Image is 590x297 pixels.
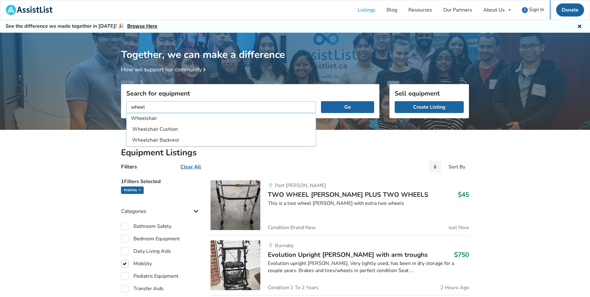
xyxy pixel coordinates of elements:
h3: $750 [454,251,469,259]
span: Condition: Brand New [268,225,316,230]
h5: 1 Filters Selected [121,175,201,186]
div: Categories [121,196,201,218]
label: Bedroom Equipment [121,235,180,243]
span: Sign In [529,6,544,13]
a: Blog [381,0,403,20]
h4: Filters [121,163,137,170]
div: Evolution upright [PERSON_NAME]. Very lightly used, has been in dry storage for a couple years. B... [268,260,469,274]
a: How we support our community [121,66,208,73]
span: Burnaby [275,242,294,249]
span: 2 Hours Ago [440,285,469,290]
input: I am looking for... [126,101,316,113]
div: About Us [483,7,505,12]
img: mobility-evolution upright walker with arm troughs [211,240,260,290]
img: assistlist-logo [6,5,53,15]
div: Mobility [121,186,144,194]
label: Transfer Aids [121,285,164,292]
label: Mobility [121,260,152,267]
a: Donate [556,3,584,16]
label: Pediatric Equipment [121,272,179,280]
h2: Equipment Listings [121,147,469,158]
label: Daily Living Aids [121,247,171,255]
div: Sort By [448,164,465,169]
img: user icon [522,7,528,13]
label: Bathroom Safety [121,223,171,230]
a: Our Partners [438,0,478,20]
span: TWO WHEEL [PERSON_NAME] PLUS TWO WHEELS [268,190,428,199]
a: mobility-evolution upright walker with arm troughsBurnabyEvolution Upright [PERSON_NAME] with arm... [211,235,469,295]
u: Clear All [180,163,201,170]
h3: Sell equipment [395,89,464,97]
span: Just Now [448,225,469,230]
div: This is a two wheel [PERSON_NAME] with extra two wheels [268,200,469,207]
a: mobility-two wheel walker plus two wheelsPort [PERSON_NAME]TWO WHEEL [PERSON_NAME] PLUS TWO WHEEL... [211,180,469,235]
a: user icon Sign In [516,0,550,20]
a: Resources [403,0,438,20]
h3: $45 [458,191,469,199]
li: Wheelchair Backrest [128,135,314,145]
span: Condition: 1 To 2 Years [268,285,318,290]
li: Wheelchair Cushion [128,124,314,134]
a: Listings [352,0,381,20]
h5: See the difference we made together in [DATE]! 🎉 [6,23,157,30]
a: Create Listing [395,101,464,113]
li: Wheelchair [127,113,316,124]
span: Evolution Upright [PERSON_NAME] with arm troughs [268,250,428,259]
h1: Together, we can make a difference [121,33,469,61]
img: mobility-two wheel walker plus two wheels [211,180,260,230]
span: Port [PERSON_NAME] [275,182,326,189]
button: Go [321,101,374,113]
h3: Search for equipment [126,89,374,97]
a: Browse Here [127,23,157,30]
